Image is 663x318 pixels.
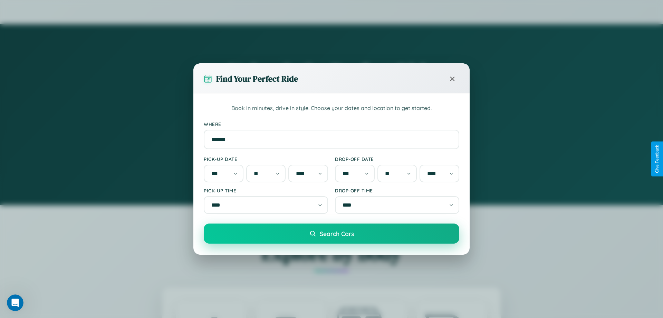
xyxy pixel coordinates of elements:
label: Drop-off Time [335,188,459,193]
h3: Find Your Perfect Ride [216,73,298,84]
label: Where [204,121,459,127]
label: Drop-off Date [335,156,459,162]
p: Book in minutes, drive in style. Choose your dates and location to get started. [204,104,459,113]
button: Search Cars [204,224,459,244]
label: Pick-up Date [204,156,328,162]
span: Search Cars [320,230,354,237]
label: Pick-up Time [204,188,328,193]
